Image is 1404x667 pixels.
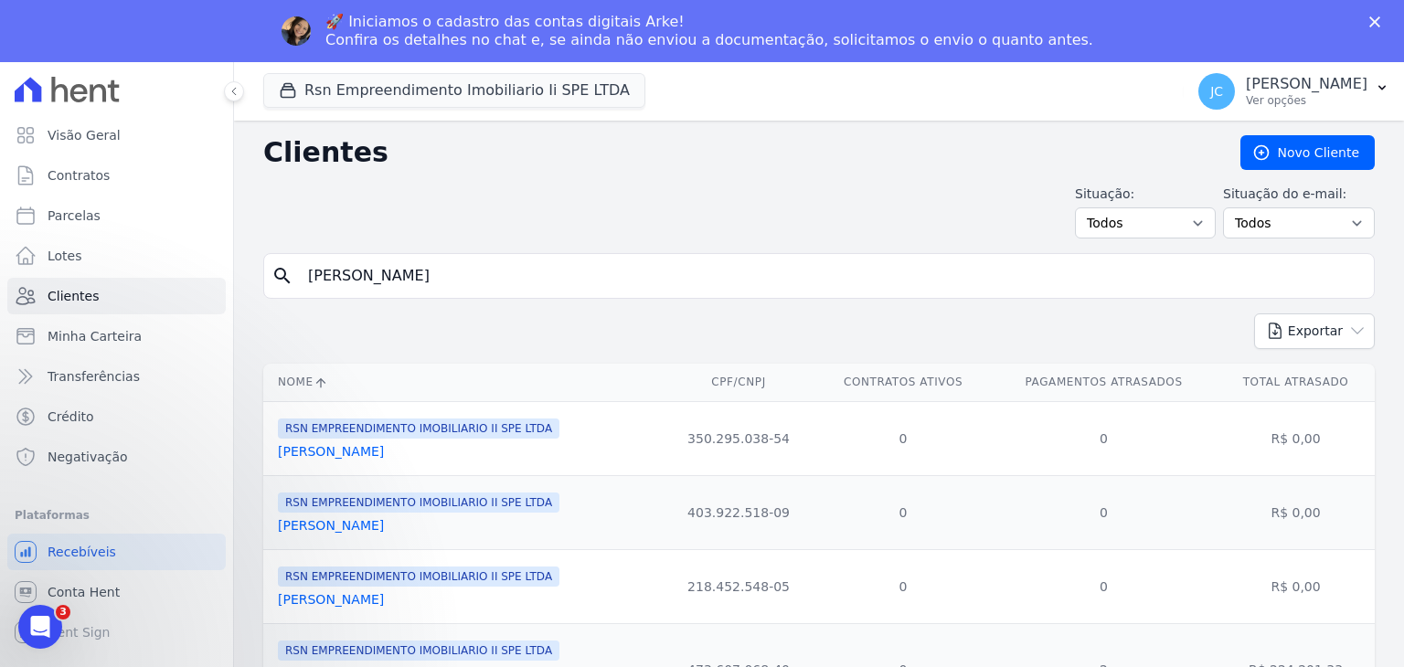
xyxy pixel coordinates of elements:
a: Conta Hent [7,574,226,610]
td: 0 [991,549,1217,623]
td: 0 [991,475,1217,549]
a: Contratos [7,157,226,194]
div: Plataformas [15,504,218,526]
a: Clientes [7,278,226,314]
a: Lotes [7,238,226,274]
span: JC [1210,85,1223,98]
th: Total Atrasado [1217,364,1375,401]
th: CPF/CNPJ [662,364,815,401]
span: RSN EMPREENDIMENTO IMOBILIARIO II SPE LTDA [278,418,559,439]
h2: Clientes [263,136,1211,169]
a: [PERSON_NAME] [278,444,384,459]
th: Nome [263,364,662,401]
label: Situação do e-mail: [1223,185,1375,204]
div: Fechar [1369,16,1388,27]
span: Crédito [48,408,94,426]
a: Transferências [7,358,226,395]
td: 218.452.548-05 [662,549,815,623]
button: Exportar [1254,313,1375,349]
a: [PERSON_NAME] [278,518,384,533]
td: 0 [815,475,991,549]
a: [PERSON_NAME] [278,592,384,607]
span: Negativação [48,448,128,466]
span: Parcelas [48,206,101,225]
span: Lotes [48,247,82,265]
span: RSN EMPREENDIMENTO IMOBILIARIO II SPE LTDA [278,566,559,587]
td: 0 [815,549,991,623]
img: Profile image for Adriane [282,16,311,46]
td: 350.295.038-54 [662,401,815,475]
iframe: Intercom live chat [18,605,62,649]
p: [PERSON_NAME] [1246,75,1367,93]
a: Novo Cliente [1240,135,1375,170]
td: 0 [815,401,991,475]
td: R$ 0,00 [1217,549,1375,623]
th: Pagamentos Atrasados [991,364,1217,401]
span: Clientes [48,287,99,305]
span: RSN EMPREENDIMENTO IMOBILIARIO II SPE LTDA [278,492,559,513]
th: Contratos Ativos [815,364,991,401]
button: Rsn Empreendimento Imobiliario Ii SPE LTDA [263,73,645,108]
button: JC [PERSON_NAME] Ver opções [1184,66,1404,117]
label: Situação: [1075,185,1216,204]
td: R$ 0,00 [1217,475,1375,549]
a: Recebíveis [7,534,226,570]
div: 🚀 Iniciamos o cadastro das contas digitais Arke! Confira os detalhes no chat e, se ainda não envi... [325,13,1093,49]
td: 403.922.518-09 [662,475,815,549]
a: Minha Carteira [7,318,226,355]
span: Recebíveis [48,543,116,561]
i: search [271,265,293,287]
span: Conta Hent [48,583,120,601]
a: Negativação [7,439,226,475]
a: Crédito [7,398,226,435]
span: Contratos [48,166,110,185]
input: Buscar por nome, CPF ou e-mail [297,258,1367,294]
span: 3 [56,605,70,619]
span: Visão Geral [48,126,121,144]
span: RSN EMPREENDIMENTO IMOBILIARIO II SPE LTDA [278,641,559,661]
a: Visão Geral [7,117,226,154]
a: Parcelas [7,197,226,234]
td: R$ 0,00 [1217,401,1375,475]
span: Minha Carteira [48,327,142,345]
td: 0 [991,401,1217,475]
p: Ver opções [1246,93,1367,108]
span: Transferências [48,367,140,386]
